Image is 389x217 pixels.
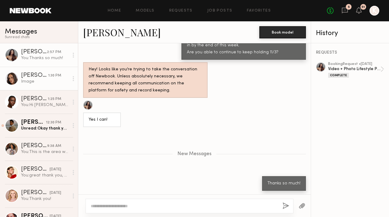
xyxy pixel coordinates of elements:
[328,62,380,66] div: booking Request • [DATE]
[21,143,47,149] div: [PERSON_NAME] S.
[21,96,48,102] div: [PERSON_NAME]
[47,49,61,55] div: 2:57 PM
[46,120,61,126] div: 12:30 PM
[89,116,115,123] div: Yes I can!
[348,5,350,9] div: 5
[50,167,61,173] div: [DATE]
[21,196,69,202] div: You: Thank you!
[21,190,50,196] div: [PERSON_NAME]
[21,55,69,61] div: You: Thanks so much!
[21,79,69,84] div: Image
[83,26,161,39] a: [PERSON_NAME]
[328,66,380,72] div: Video + Photo Lifestyle Production
[328,62,384,78] a: bookingRequest •[DATE]Video + Photo Lifestyle ProductionComplete
[136,9,154,13] a: Models
[21,49,47,55] div: [PERSON_NAME]
[362,5,365,9] div: 51
[207,9,233,13] a: Job Posts
[247,9,271,13] a: Favorites
[47,143,61,149] div: 9:38 AM
[5,28,37,35] span: Messages
[21,119,46,126] div: [PERSON_NAME]
[21,102,69,108] div: You: Hi [PERSON_NAME], just wanted to let you know we have your suitcase and I'll ship either [DA...
[48,73,61,79] div: 1:30 PM
[21,126,69,131] div: Unread: Okay thank you so much! Hope to work together one day!
[108,9,121,13] a: Home
[21,73,48,79] div: [PERSON_NAME]
[259,29,306,34] a: Book model
[89,66,202,94] div: Hey! Looks like you’re trying to take the conversation off Newbook. Unless absolutely necessary, ...
[21,173,69,178] div: You: great thank you, please hold
[342,7,348,15] a: 5
[169,9,193,13] a: Requests
[316,51,384,55] div: REQUESTS
[50,190,61,196] div: [DATE]
[259,26,306,38] button: Book model
[177,151,212,157] span: New Messages
[48,96,61,102] div: 1:25 PM
[268,180,300,187] div: Thanks so much!
[328,73,349,78] div: Complete
[370,6,379,16] a: K
[316,30,384,37] div: History
[21,166,50,173] div: [PERSON_NAME]
[21,149,69,155] div: You: This is the area we'll be meeting. We will be providing the branded Fjallraven wardrobe as m...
